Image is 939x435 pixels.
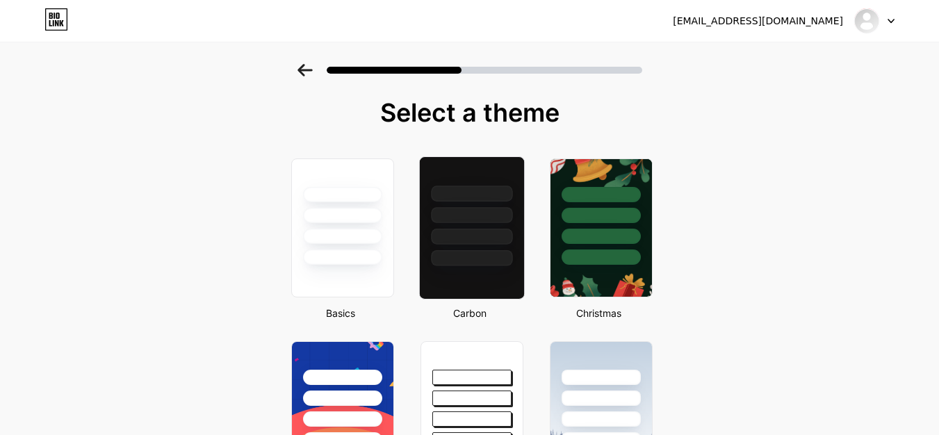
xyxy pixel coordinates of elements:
div: Select a theme [286,99,654,126]
div: Christmas [546,306,653,320]
div: Carbon [416,306,523,320]
div: Basics [287,306,394,320]
img: upforex [854,8,880,34]
div: [EMAIL_ADDRESS][DOMAIN_NAME] [673,14,843,28]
